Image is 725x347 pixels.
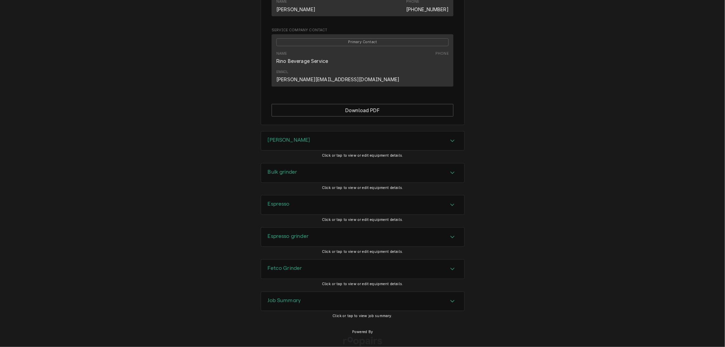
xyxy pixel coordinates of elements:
span: Click or tap to view or edit equipment details. [322,282,403,286]
div: Espresso grinder [261,227,465,247]
div: Espresso [261,195,465,215]
button: Accordion Details Expand Trigger [261,132,464,151]
span: Powered By [352,329,373,335]
div: Accordion Header [261,195,464,214]
button: Accordion Details Expand Trigger [261,228,464,247]
div: Primary [276,38,449,46]
button: Download PDF [272,104,453,117]
span: Service Company Contact [272,28,453,33]
button: Accordion Details Expand Trigger [261,292,464,311]
div: Rino Beverage Service [276,57,328,65]
button: Accordion Details Expand Trigger [261,163,464,183]
div: Accordion Header [261,260,464,279]
div: Accordion Header [261,292,464,311]
span: Click or tap to view or edit equipment details. [322,249,403,254]
span: Click or tap to view or edit equipment details. [322,186,403,190]
h3: Espresso [268,201,290,207]
h3: Fetco Grinder [268,265,302,272]
div: Accordion Header [261,132,464,151]
h3: Bulk grinder [268,169,297,175]
div: Service Company Contact List [272,34,453,90]
div: Name [276,51,287,56]
div: Email [276,69,288,75]
div: Name [276,51,328,65]
span: Primary Contact [276,38,449,46]
div: Phone [435,51,449,65]
div: Phone [435,51,449,56]
a: [PHONE_NUMBER] [406,6,449,12]
div: [PERSON_NAME] [276,6,315,13]
div: Job Summary [261,292,465,311]
h3: [PERSON_NAME] [268,137,310,143]
button: Accordion Details Expand Trigger [261,260,464,279]
div: Service Company Contact [272,28,453,89]
div: Accordion Header [261,228,464,247]
div: Contact [272,34,453,87]
a: [PERSON_NAME][EMAIL_ADDRESS][DOMAIN_NAME] [276,76,400,82]
span: Click or tap to view or edit equipment details. [322,153,403,158]
span: Click or tap to view job summary. [332,314,392,318]
div: Brewer [261,131,465,151]
div: Fetco Grinder [261,259,465,279]
h3: Job Summary [268,297,301,304]
h3: Espresso grinder [268,233,309,240]
div: Bulk grinder [261,163,465,183]
span: Click or tap to view or edit equipment details. [322,218,403,222]
div: Email [276,69,400,83]
div: Button Group Row [272,104,453,117]
div: Accordion Header [261,163,464,183]
button: Accordion Details Expand Trigger [261,195,464,214]
div: Button Group [272,104,453,117]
